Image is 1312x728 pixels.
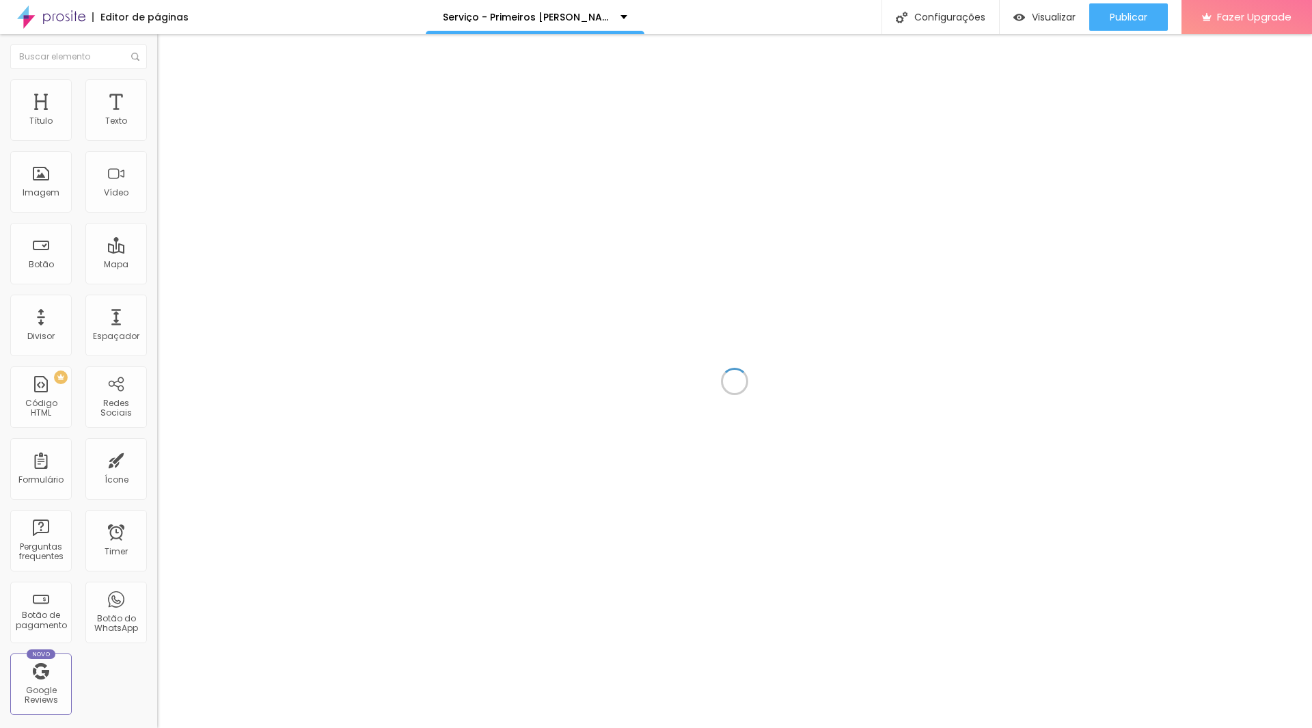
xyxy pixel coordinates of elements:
span: Publicar [1110,12,1147,23]
button: Publicar [1089,3,1168,31]
div: Redes Sociais [89,399,143,418]
div: Timer [105,547,128,556]
button: Visualizar [1000,3,1089,31]
div: Novo [27,649,56,659]
span: Fazer Upgrade [1217,11,1291,23]
div: Formulário [18,475,64,485]
div: Perguntas frequentes [14,542,68,562]
div: Texto [105,116,127,126]
div: Editor de páginas [92,12,189,22]
div: Título [29,116,53,126]
img: view-1.svg [1013,12,1025,23]
div: Código HTML [14,399,68,418]
p: Serviço - Primeiros [PERSON_NAME] [443,12,610,22]
div: Google Reviews [14,686,68,705]
div: Divisor [27,332,55,341]
div: Botão [29,260,54,269]
span: Visualizar [1032,12,1076,23]
input: Buscar elemento [10,44,147,69]
div: Mapa [104,260,128,269]
img: Icone [131,53,139,61]
div: Espaçador [93,332,139,341]
div: Vídeo [104,188,128,198]
div: Botão de pagamento [14,610,68,630]
div: Ícone [105,475,128,485]
div: Botão do WhatsApp [89,614,143,634]
img: Icone [896,12,907,23]
div: Imagem [23,188,59,198]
